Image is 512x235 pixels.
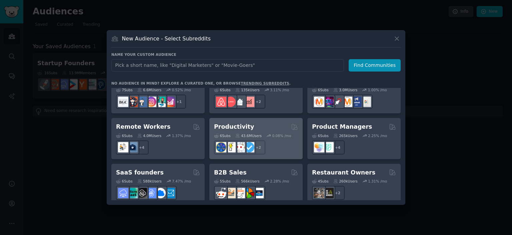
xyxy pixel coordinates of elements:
div: 0.08 % /mo [272,133,291,138]
h2: Remote Workers [116,123,170,131]
img: advertising [342,97,352,107]
img: BeautyGuruChatter [118,97,128,107]
img: b2b_sales [235,188,245,198]
img: lifehacks [225,142,236,152]
h2: Restaurant Owners [312,168,375,177]
div: 6 Sub s [214,88,231,92]
img: AirBnBHosts [225,97,236,107]
div: 4 Sub s [312,179,329,184]
div: 1.00 % /mo [368,88,387,92]
div: 260k Users [333,179,358,184]
div: 6 Sub s [312,88,329,92]
img: InstagramGrowthTips [165,97,175,107]
h2: Productivity [214,123,254,131]
h2: SaaS founders [116,168,164,177]
img: productivity [235,142,245,152]
div: 5 Sub s [214,179,231,184]
div: 3.11 % /mo [270,88,289,92]
img: NoCodeSaaS [137,188,147,198]
img: RemoteJobs [118,142,128,152]
img: googleads [361,97,371,107]
h3: Name your custom audience [111,52,401,57]
div: 1.31 % /mo [368,179,387,184]
img: Instagram [137,97,147,107]
img: AirBnBInvesting [244,97,254,107]
img: ProductManagement [314,142,324,152]
img: marketing [314,97,324,107]
img: SaaSSales [146,188,156,198]
div: 566k Users [235,179,260,184]
img: SEO [323,97,334,107]
img: BarOwners [323,188,334,198]
div: 0.52 % /mo [172,88,191,92]
div: + 4 [135,140,149,154]
img: PPC [333,97,343,107]
div: + 1 [172,95,186,109]
div: 7 Sub s [116,88,133,92]
div: 6 Sub s [116,133,133,138]
img: socialmedia [127,97,138,107]
div: 135k Users [235,88,260,92]
div: 265k Users [333,133,358,138]
div: 1.37 % /mo [172,133,191,138]
button: Find Communities [349,59,401,72]
img: SaaS_Email_Marketing [165,188,175,198]
img: work [127,142,138,152]
div: 6 Sub s [312,133,329,138]
div: 2.25 % /mo [368,133,387,138]
img: microsaas [127,188,138,198]
img: salestechniques [225,188,236,198]
h2: B2B Sales [214,168,247,177]
input: Pick a short name, like "Digital Marketers" or "Movie-Goers" [111,59,344,72]
div: 6.6M Users [137,88,162,92]
div: + 2 [251,140,265,154]
img: SaaS [118,188,128,198]
img: B2BSaaS [155,188,166,198]
img: airbnb_hosts [216,97,226,107]
img: FacebookAds [351,97,362,107]
img: InstagramMarketing [146,97,156,107]
div: 7.47 % /mo [172,179,191,184]
a: trending subreddits [241,81,289,85]
div: 43.6M Users [235,133,262,138]
h2: Product Managers [312,123,372,131]
h3: New Audience - Select Subreddits [122,35,211,42]
div: 4.0M Users [137,133,162,138]
img: B2BSales [244,188,254,198]
img: rentalproperties [235,97,245,107]
img: influencermarketing [155,97,166,107]
img: ProductMgmt [323,142,334,152]
div: No audience in mind? Explore a curated one, or browse . [111,81,291,86]
img: B_2_B_Selling_Tips [253,188,264,198]
div: 2.28 % /mo [270,179,289,184]
div: 3.0M Users [333,88,358,92]
div: + 2 [251,95,265,109]
div: 6 Sub s [214,133,231,138]
div: 588k Users [137,179,162,184]
img: sales [216,188,226,198]
img: restaurantowners [314,188,324,198]
div: 6 Sub s [116,179,133,184]
div: + 2 [331,186,345,200]
div: + 4 [331,140,345,154]
img: getdisciplined [244,142,254,152]
img: LifeProTips [216,142,226,152]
